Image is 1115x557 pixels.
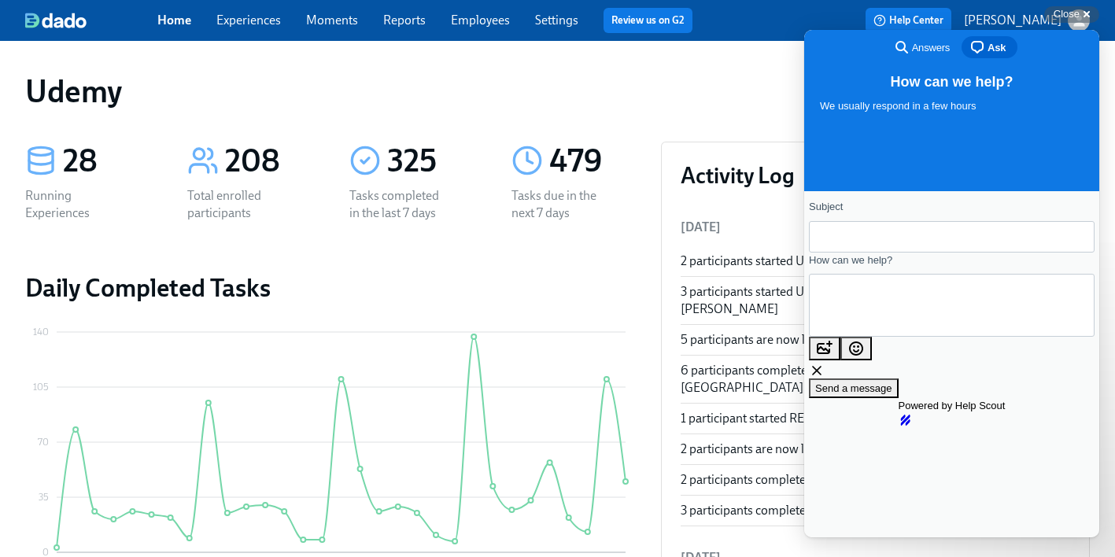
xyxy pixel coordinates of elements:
a: dado [25,13,157,28]
div: 325 [387,142,474,181]
div: Running Experiences [25,187,126,222]
div: 479 [549,142,636,181]
div: 5 participants are now late in REDESIGN New@U APAC - FTEs [681,331,1070,349]
div: 6 participants completed tasks in REDESIGN New@U [GEOGRAPHIC_DATA] - FTEs [681,362,1070,397]
div: 1 participant started REDESIGN New@U [GEOGRAPHIC_DATA] - FTEs [681,410,1070,427]
span: Close [1054,8,1080,20]
tspan: 105 [33,382,49,393]
tspan: 140 [33,326,49,338]
h1: Udemy [25,72,122,110]
div: 208 [225,142,312,181]
iframe: Help Scout Beacon - Live Chat, Contact Form, and Knowledge Base [804,30,1099,537]
button: Help Center [866,8,951,33]
img: dado [25,13,87,28]
p: [PERSON_NAME] [964,12,1061,29]
span: [DATE] [681,219,721,234]
div: Tasks due in the next 7 days [511,187,612,222]
h2: Daily Completed Tasks [25,272,636,304]
a: Review us on G2 [611,13,685,28]
a: Settings [535,13,578,28]
tspan: 70 [38,437,49,448]
h3: Activity Log [681,161,1070,190]
button: Close [1044,6,1099,23]
span: Help Center [873,13,943,28]
div: Total enrolled participants [187,187,288,222]
button: Review us on G2 [604,8,692,33]
a: Home [157,13,191,28]
a: Employees [451,13,510,28]
div: 3 participants started UB Foundations - [PERSON_NAME] + [PERSON_NAME] [681,283,1070,318]
button: [PERSON_NAME] [964,9,1090,31]
div: 2 participants are now late in REDESIGN New@U EMEA - FTEs [681,441,1070,458]
a: Moments [306,13,358,28]
div: 28 [63,142,150,181]
a: Reports [383,13,426,28]
a: Experiences [216,13,281,28]
div: Tasks completed in the last 7 days [349,187,450,222]
div: 3 participants completed tasks in REDESIGN New@U APAC - FTEs [681,502,1070,519]
div: 2 participants completed tasks in REDESIGN New@U EMEA - FTEs [681,471,1070,489]
tspan: 35 [39,492,49,503]
div: 2 participants started UB Foundations - XDR EMEA [681,253,1070,270]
